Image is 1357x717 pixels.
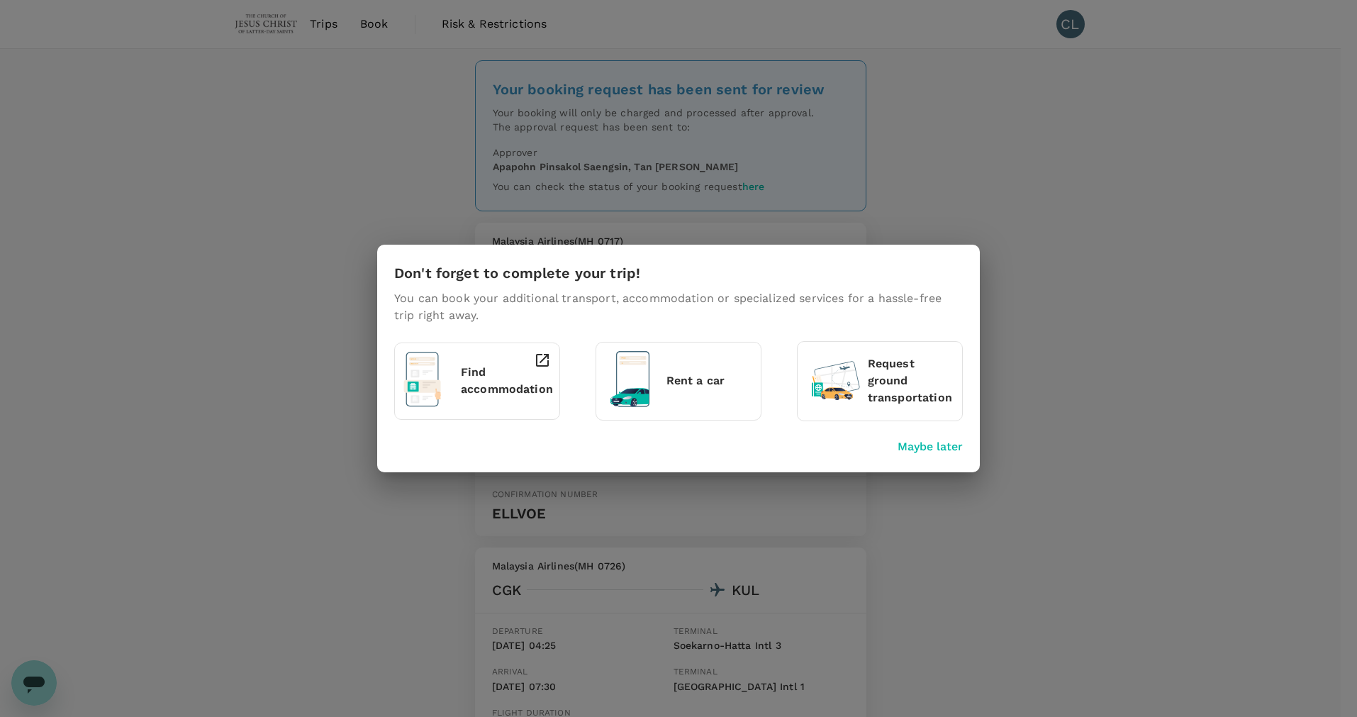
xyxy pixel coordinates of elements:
button: Maybe later [898,438,963,455]
h6: Don't forget to complete your trip! [394,262,640,284]
p: You can book your additional transport, accommodation or specialized services for a hassle-free t... [394,290,963,324]
p: Rent a car [666,372,752,389]
p: Request ground transportation [868,355,954,406]
p: Find accommodation [461,364,553,398]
